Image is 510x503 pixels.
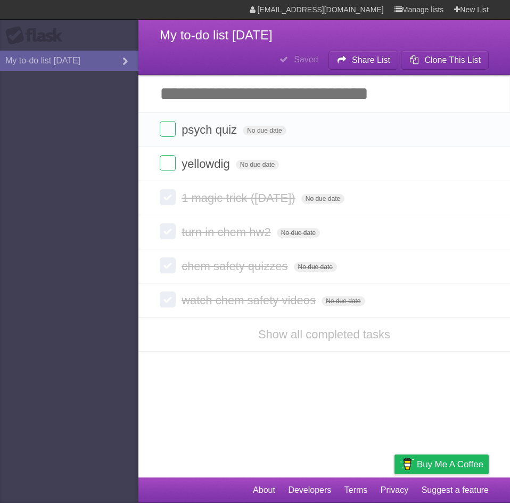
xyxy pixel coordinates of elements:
[160,257,176,273] label: Done
[160,291,176,307] label: Done
[182,259,290,273] span: chem safety quizzes
[328,51,399,70] button: Share List
[253,480,275,500] a: About
[5,26,69,45] div: Flask
[160,223,176,239] label: Done
[160,189,176,205] label: Done
[424,55,481,64] b: Clone This List
[344,480,368,500] a: Terms
[400,455,414,473] img: Buy me a coffee
[258,328,390,341] a: Show all completed tasks
[182,157,233,171] span: yellowdig
[182,123,240,136] span: psych quiz
[160,28,273,42] span: My to-do list [DATE]
[160,121,176,137] label: Done
[288,480,331,500] a: Developers
[182,294,318,307] span: watch chem safety videos
[352,55,390,64] b: Share List
[182,225,274,239] span: turn in chem hw2
[401,51,489,70] button: Clone This List
[422,480,489,500] a: Suggest a feature
[236,160,279,169] span: No due date
[381,480,408,500] a: Privacy
[243,126,286,135] span: No due date
[417,455,483,474] span: Buy me a coffee
[277,228,320,238] span: No due date
[182,191,298,205] span: 1 magic trick ([DATE])
[294,262,337,272] span: No due date
[301,194,344,204] span: No due date
[394,455,489,474] a: Buy me a coffee
[322,296,365,306] span: No due date
[294,55,318,64] b: Saved
[160,155,176,171] label: Done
